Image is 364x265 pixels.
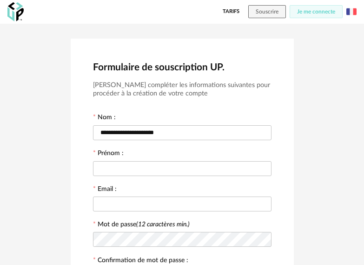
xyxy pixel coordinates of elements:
[7,2,24,21] img: OXP
[223,5,239,18] a: Tarifs
[136,221,190,228] i: (12 caractères min.)
[93,186,117,194] label: Email :
[290,5,343,18] button: Je me connecte
[93,114,116,122] label: Nom :
[346,7,357,17] img: fr
[93,61,271,74] h2: Formulaire de souscription UP.
[93,81,271,98] h3: [PERSON_NAME] compléter les informations suivantes pour procéder à la création de votre compte
[98,221,190,228] label: Mot de passe
[256,9,278,14] span: Souscrire
[297,9,335,14] span: Je me connecte
[248,5,286,18] button: Souscrire
[93,150,124,158] label: Prénom :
